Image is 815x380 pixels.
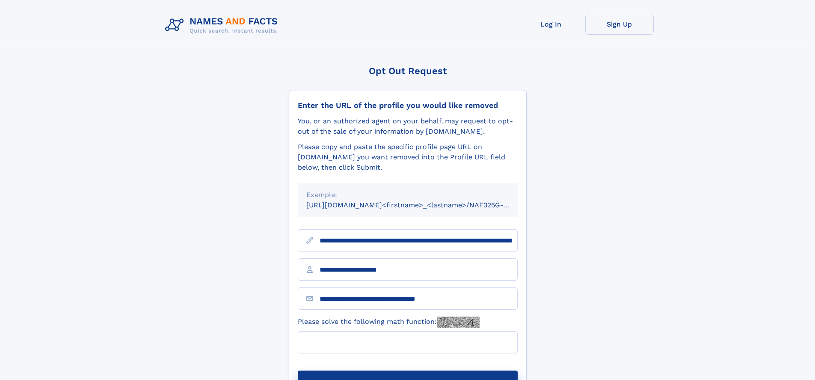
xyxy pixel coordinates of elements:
img: Logo Names and Facts [162,14,285,37]
label: Please solve the following math function: [298,317,480,328]
div: Example: [306,190,509,200]
a: Sign Up [585,14,654,35]
div: Please copy and paste the specific profile page URL on [DOMAIN_NAME] you want removed into the Pr... [298,142,518,173]
div: Opt Out Request [289,66,527,76]
a: Log In [517,14,585,35]
div: You, or an authorized agent on your behalf, may request to opt-out of the sale of your informatio... [298,116,518,137]
div: Enter the URL of the profile you would like removed [298,101,518,110]
small: [URL][DOMAIN_NAME]<firstname>_<lastname>/NAF325G-xxxxxxxx [306,201,534,209]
